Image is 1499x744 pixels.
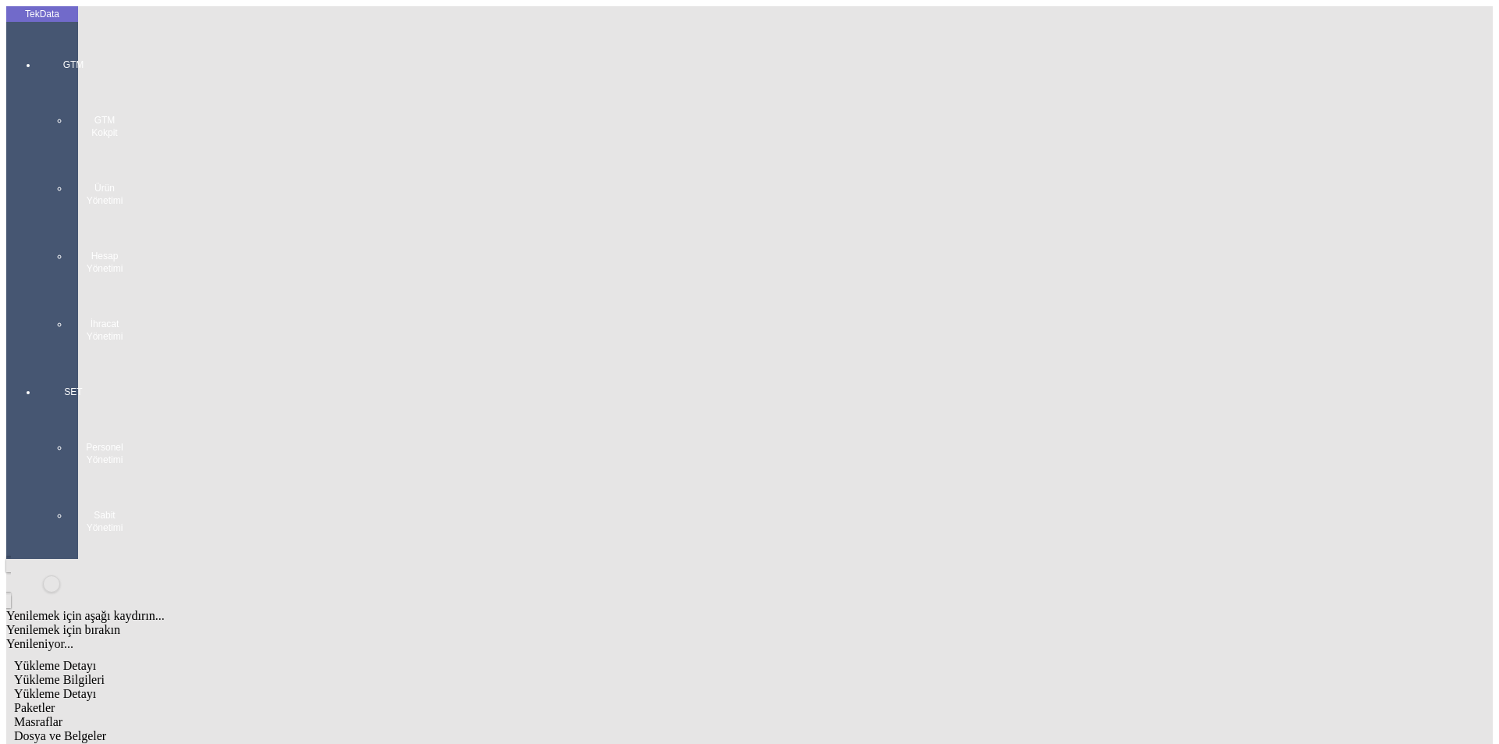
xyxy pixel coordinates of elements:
[14,673,105,686] span: Yükleme Bilgileri
[81,318,128,343] span: İhracat Yönetimi
[14,715,62,728] span: Masraflar
[14,701,55,714] span: Paketler
[81,250,128,275] span: Hesap Yönetimi
[6,8,78,20] div: TekData
[81,182,128,207] span: Ürün Yönetimi
[6,609,1259,623] div: Yenilemek için aşağı kaydırın...
[81,509,128,534] span: Sabit Yönetimi
[14,659,96,672] span: Yükleme Detayı
[14,687,96,700] span: Yükleme Detayı
[14,729,106,742] span: Dosya ve Belgeler
[50,386,97,398] span: SET
[6,623,1259,637] div: Yenilemek için bırakın
[81,441,128,466] span: Personel Yönetimi
[50,59,97,71] span: GTM
[6,637,1259,651] div: Yenileniyor...
[81,114,128,139] span: GTM Kokpit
